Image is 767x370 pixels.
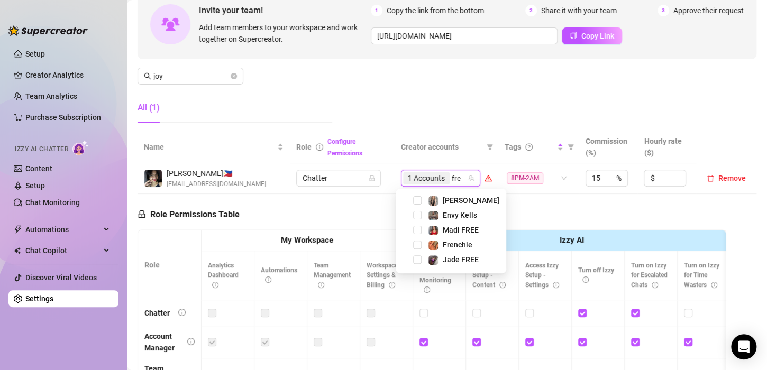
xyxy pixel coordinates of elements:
[413,211,422,219] span: Select tree node
[711,282,717,288] span: info-circle
[72,140,89,155] img: AI Chatter
[187,338,195,345] span: info-circle
[560,235,584,245] strong: Izzy AI
[428,240,438,250] img: Frenchie
[578,266,614,284] span: Turn off Izzy
[199,22,367,45] span: Add team members to your workspace and work together on Supercreator.
[138,101,160,114] div: All (1)
[428,211,438,220] img: Envy Kells
[582,276,589,283] span: info-circle
[25,92,77,100] a: Team Analytics
[443,226,479,234] span: Madi FREE
[505,141,521,153] span: Tags
[565,139,576,155] span: filter
[413,226,422,234] span: Select tree node
[472,262,506,289] span: Access Izzy Setup - Content
[138,230,202,300] th: Role
[541,5,617,16] span: Share it with your team
[138,208,240,221] h5: Role Permissions Table
[261,266,297,284] span: Automations
[199,4,371,17] span: Invite your team!
[553,282,559,288] span: info-circle
[419,256,457,294] span: Access Izzy - Chat Monitoring
[231,73,237,79] button: close-circle
[487,144,493,150] span: filter
[303,170,375,186] span: Chatter
[371,5,382,16] span: 1
[14,247,21,254] img: Chat Copilot
[443,255,479,264] span: Jade FREE
[167,168,266,179] span: [PERSON_NAME] 🇵🇭
[144,170,162,187] img: Joyce
[25,50,45,58] a: Setup
[389,282,395,288] span: info-circle
[413,196,422,205] span: Select tree node
[178,309,186,316] span: info-circle
[25,164,52,173] a: Content
[387,5,484,16] span: Copy the link from the bottom
[428,196,438,206] img: Marie Free
[25,181,45,190] a: Setup
[403,172,450,184] span: 1 Accounts
[525,5,537,16] span: 2
[443,240,472,249] span: Frenchie
[525,143,533,151] span: question-circle
[485,174,492,182] span: warning
[468,175,474,181] span: team
[25,109,110,126] a: Purchase Subscription
[167,179,266,189] span: [EMAIL_ADDRESS][DOMAIN_NAME]
[138,131,290,163] th: Name
[443,211,477,219] span: Envy Kells
[327,138,362,157] a: Configure Permissions
[485,139,495,155] span: filter
[579,131,638,163] th: Commission (%)
[428,255,438,265] img: Jade FREE
[443,196,499,205] span: [PERSON_NAME]
[318,282,324,288] span: info-circle
[265,276,271,283] span: info-circle
[424,286,430,293] span: info-circle
[652,282,658,288] span: info-circle
[702,172,750,184] button: Remove
[570,32,577,39] span: copy
[144,141,275,153] span: Name
[138,210,146,218] span: lock
[8,25,88,36] img: logo-BBDzfeDw.svg
[25,294,53,303] a: Settings
[25,221,101,238] span: Automations
[212,282,218,288] span: info-circle
[707,174,714,182] span: delete
[369,175,375,181] span: lock
[25,242,101,259] span: Chat Copilot
[25,67,110,84] a: Creator Analytics
[296,143,312,151] span: Role
[25,198,80,207] a: Chat Monitoring
[684,262,719,289] span: Turn on Izzy for Time Wasters
[658,5,669,16] span: 3
[408,172,445,184] span: 1 Accounts
[718,174,746,182] span: Remove
[637,131,696,163] th: Hourly rate ($)
[25,273,97,282] a: Discover Viral Videos
[562,27,622,44] button: Copy Link
[144,72,151,80] span: search
[401,141,482,153] span: Creator accounts
[153,70,229,82] input: Search members
[525,262,559,289] span: Access Izzy Setup - Settings
[731,334,756,359] div: Open Intercom Messenger
[631,262,668,289] span: Turn on Izzy for Escalated Chats
[413,255,422,264] span: Select tree node
[581,32,614,40] span: Copy Link
[316,143,323,151] span: info-circle
[428,226,438,235] img: Madi FREE
[208,262,239,289] span: Analytics Dashboard
[281,235,333,245] strong: My Workspace
[144,330,179,354] div: Account Manager
[507,172,543,184] span: 8PM-2AM
[15,144,68,154] span: Izzy AI Chatter
[144,307,170,319] div: Chatter
[499,282,506,288] span: info-circle
[413,240,422,249] span: Select tree node
[367,262,398,289] span: Workspace Settings & Billing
